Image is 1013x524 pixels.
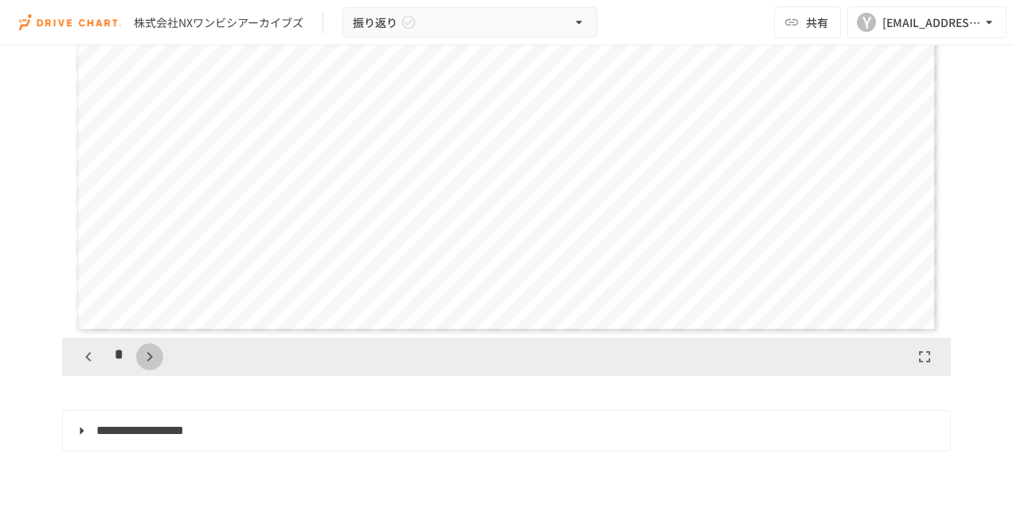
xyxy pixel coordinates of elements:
div: 株式会社NXワンビシアーカイブズ [134,14,303,31]
img: i9VDDS9JuLRLX3JIUyK59LcYp6Y9cayLPHs4hOxMB9W [19,10,121,35]
div: [EMAIL_ADDRESS][DOMAIN_NAME] [882,13,981,33]
button: 振り返り [342,7,597,38]
button: Y[EMAIL_ADDRESS][DOMAIN_NAME] [847,6,1007,38]
span: 共有 [806,14,828,31]
button: 共有 [774,6,841,38]
span: 振り返り [353,13,397,33]
div: Y [857,13,876,32]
